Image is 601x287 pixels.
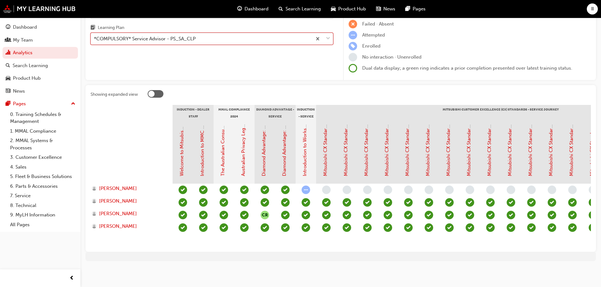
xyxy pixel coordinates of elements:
div: Diamond Advantage - Service [255,105,296,121]
span: learningRecordVerb_ATTEMPT-icon [349,31,357,39]
span: News [383,5,395,13]
span: learningRecordVerb_PASS-icon [220,223,228,232]
span: learningRecordVerb_NONE-icon [568,186,577,194]
span: Product Hub [338,5,366,13]
span: learningRecordVerb_NONE-icon [404,186,413,194]
span: learningRecordVerb_PASS-icon [404,223,413,232]
span: Pages [413,5,426,13]
span: learningRecordVerb_NONE-icon [507,186,515,194]
span: learningRecordVerb_PASS-icon [486,198,495,207]
span: learningRecordVerb_PASS-icon [527,223,536,232]
span: learningRecordVerb_NONE-icon [486,186,495,194]
span: Failed · Absent [362,21,394,27]
span: search-icon [6,63,10,69]
span: learningRecordVerb_PASS-icon [322,223,331,232]
span: people-icon [6,37,10,43]
span: learningRecordVerb_PASS-icon [199,198,208,207]
span: learningRecordVerb_PASS-icon [548,198,556,207]
span: prev-icon [69,274,74,282]
span: learningRecordVerb_NONE-icon [363,186,372,194]
span: learningRecordVerb_PASS-icon [199,186,208,194]
span: learningRecordVerb_PASS-icon [343,211,351,219]
div: Product Hub [13,75,41,82]
span: learningRecordVerb_COMPLETE-icon [179,211,187,219]
span: learningRecordVerb_NONE-icon [548,186,556,194]
span: learningRecordVerb_PASS-icon [445,198,454,207]
a: Product Hub [3,72,78,84]
span: learningRecordVerb_PASS-icon [240,223,249,232]
span: learningRecordVerb_PASS-icon [548,211,556,219]
a: Analytics [3,47,78,59]
span: learningRecordVerb_NONE-icon [343,186,351,194]
span: guage-icon [6,25,10,30]
span: news-icon [376,5,381,13]
span: Dual data display; a green ring indicates a prior completion presented over latest training status. [362,65,572,71]
button: Pages [3,98,78,110]
span: learningRecordVerb_PASS-icon [507,223,515,232]
span: learningRecordVerb_COMPLETE-icon [179,186,187,194]
span: learningRecordVerb_PASS-icon [281,198,290,207]
span: search-icon [279,5,283,13]
span: guage-icon [237,5,242,13]
span: car-icon [6,76,10,81]
span: learningRecordVerb_PASS-icon [384,198,392,207]
span: [PERSON_NAME] [99,185,137,192]
span: learningRecordVerb_PASS-icon [589,211,597,219]
a: Dashboard [3,21,78,33]
span: Dashboard [245,5,268,13]
span: up-icon [71,100,75,108]
span: learningRecordVerb_PASS-icon [363,198,372,207]
a: pages-iconPages [400,3,431,15]
span: learningRecordVerb_ATTEMPT-icon [302,186,310,194]
span: Attempted [362,32,385,38]
span: learningRecordVerb_NONE-icon [384,186,392,194]
div: Search Learning [13,62,48,69]
span: learningRecordVerb_PASS-icon [384,223,392,232]
span: learningRecordVerb_PASS-icon [281,186,290,194]
span: learningRecordVerb_PASS-icon [302,198,310,207]
div: Showing expanded view [91,91,138,98]
a: Search Learning [3,60,78,72]
a: 1. MMAL Compliance [8,126,78,136]
div: My Team [13,37,33,44]
div: Learning Plan [98,25,124,31]
span: pages-icon [405,5,410,13]
span: learningRecordVerb_NONE-icon [322,186,331,194]
span: learningRecordVerb_PASS-icon [220,186,228,194]
span: learningRecordVerb_PASS-icon [466,211,474,219]
a: [PERSON_NAME] [92,185,167,192]
span: learningRecordVerb_PASS-icon [240,198,249,207]
span: learningRecordVerb_NONE-icon [466,186,474,194]
a: mmal [3,5,76,13]
span: [PERSON_NAME] [99,198,137,205]
a: 4. Sales [8,162,78,172]
a: 6. Parts & Accessories [8,181,78,191]
span: learningRecordVerb_NONE-icon [527,186,536,194]
span: learningRecordVerb_PASS-icon [486,223,495,232]
span: learningRecordVerb_PASS-icon [548,223,556,232]
span: learningRecordVerb_PASS-icon [199,223,208,232]
a: 8. Technical [8,201,78,210]
span: [PERSON_NAME] [99,223,137,230]
span: learningRecordVerb_PASS-icon [343,223,351,232]
a: Diamond Advantage: Fundamentals [261,98,267,176]
span: learningRecordVerb_PASS-icon [240,186,249,194]
div: Pages [13,100,26,107]
span: learningRecordVerb_PASS-icon [384,211,392,219]
div: News [13,88,25,95]
span: Enrolled [362,43,380,49]
span: learningRecordVerb_PASS-icon [363,223,372,232]
a: 5. Fleet & Business Solutions [8,172,78,181]
span: learningRecordVerb_PASS-icon [281,211,290,219]
span: learningRecordVerb_COMPLETE-icon [179,223,187,232]
span: learningRecordVerb_NONE-icon [445,186,454,194]
span: learningRecordVerb_PASS-icon [466,223,474,232]
span: learningRecordVerb_PASS-icon [589,223,597,232]
a: 7. Service [8,191,78,201]
div: Induction - Dealer Staff [173,105,214,121]
span: car-icon [331,5,336,13]
span: learningRecordVerb_PASS-icon [261,186,269,194]
span: down-icon [326,35,330,43]
span: learningRecordVerb_PASS-icon [589,198,597,207]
